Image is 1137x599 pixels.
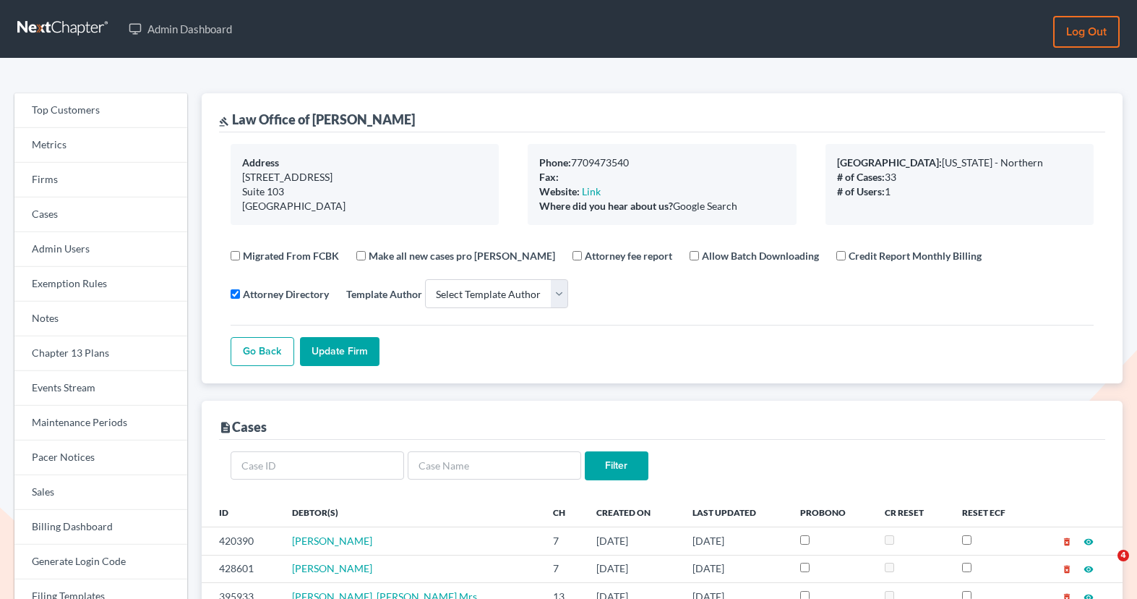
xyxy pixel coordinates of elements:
[242,170,487,184] div: [STREET_ADDRESS]
[585,498,681,527] th: Created On
[369,248,555,263] label: Make all new cases pro [PERSON_NAME]
[1062,535,1072,547] a: delete_forever
[849,248,982,263] label: Credit Report Monthly Billing
[231,451,404,480] input: Case ID
[539,171,559,183] b: Fax:
[14,441,187,475] a: Pacer Notices
[539,199,784,213] div: Google Search
[837,185,885,197] b: # of Users:
[202,555,280,582] td: 428601
[14,510,187,545] a: Billing Dashboard
[14,93,187,128] a: Top Customers
[585,248,672,263] label: Attorney fee report
[243,248,339,263] label: Migrated From FCBK
[14,545,187,579] a: Generate Login Code
[541,527,585,555] td: 7
[14,197,187,232] a: Cases
[951,498,1033,527] th: Reset ECF
[585,451,648,480] input: Filter
[1084,564,1094,574] i: visibility
[14,336,187,371] a: Chapter 13 Plans
[539,156,784,170] div: 7709473540
[1084,535,1094,547] a: visibility
[14,371,187,406] a: Events Stream
[346,286,422,302] label: Template Author
[837,171,885,183] b: # of Cases:
[541,498,585,527] th: Ch
[702,248,819,263] label: Allow Batch Downloading
[242,199,487,213] div: [GEOGRAPHIC_DATA]
[1062,564,1072,574] i: delete_forever
[585,555,681,582] td: [DATE]
[292,535,372,547] a: [PERSON_NAME]
[121,16,239,42] a: Admin Dashboard
[837,184,1082,199] div: 1
[541,555,585,582] td: 7
[1062,562,1072,574] a: delete_forever
[1053,16,1120,48] a: Log out
[219,111,415,128] div: Law Office of [PERSON_NAME]
[219,116,229,127] i: gavel
[1117,550,1129,561] span: 4
[202,527,280,555] td: 420390
[1084,537,1094,547] i: visibility
[14,128,187,163] a: Metrics
[14,163,187,197] a: Firms
[837,156,942,169] b: [GEOGRAPHIC_DATA]:
[585,527,681,555] td: [DATE]
[789,498,874,527] th: ProBono
[242,184,487,199] div: Suite 103
[1062,537,1072,547] i: delete_forever
[14,267,187,302] a: Exemption Rules
[681,555,789,582] td: [DATE]
[582,185,601,197] a: Link
[14,475,187,510] a: Sales
[219,421,232,434] i: description
[837,170,1082,184] div: 33
[539,200,673,212] b: Where did you hear about us?
[14,232,187,267] a: Admin Users
[1088,550,1123,585] iframe: Intercom live chat
[231,337,294,366] a: Go Back
[14,302,187,336] a: Notes
[539,156,571,169] b: Phone:
[280,498,541,527] th: Debtor(s)
[681,498,789,527] th: Last Updated
[242,156,279,169] b: Address
[873,498,951,527] th: CR Reset
[14,406,187,441] a: Maintenance Periods
[1084,562,1094,574] a: visibility
[300,337,379,366] input: Update Firm
[243,286,329,302] label: Attorney Directory
[681,527,789,555] td: [DATE]
[837,156,1082,170] div: [US_STATE] - Northern
[202,498,280,527] th: ID
[408,451,581,480] input: Case Name
[539,185,580,197] b: Website:
[219,418,267,436] div: Cases
[292,562,372,574] a: [PERSON_NAME]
